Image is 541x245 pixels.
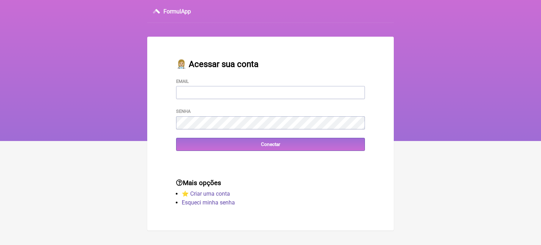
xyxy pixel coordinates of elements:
[176,59,365,69] h2: 👩🏼‍⚕️ Acessar sua conta
[182,199,235,206] a: Esqueci minha senha
[176,179,365,187] h3: Mais opções
[182,190,230,197] a: ⭐️ Criar uma conta
[176,138,365,151] input: Conectar
[176,79,189,84] label: Email
[163,8,191,15] h3: FormulApp
[176,109,191,114] label: Senha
